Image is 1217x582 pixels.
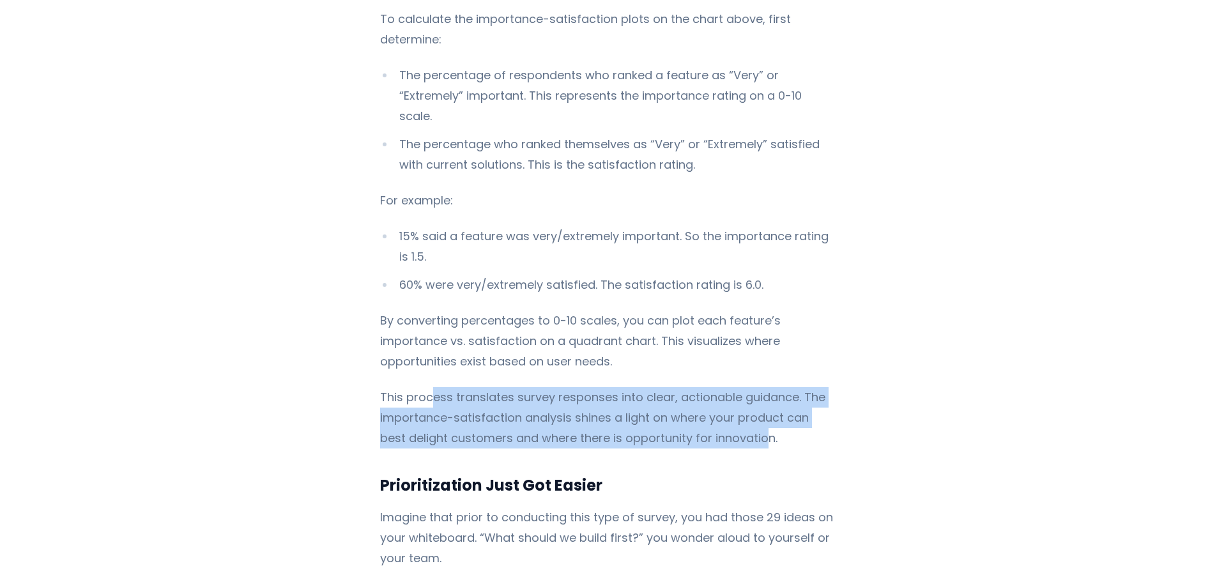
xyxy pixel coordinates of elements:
[380,275,837,295] li: 60% were very/extremely satisfied. The satisfaction rating is 6.0.
[380,190,837,211] p: For example:
[380,134,837,175] li: The percentage who ranked themselves as “Very” or “Extremely” satisfied with current solutions. T...
[380,474,837,497] h3: Prioritization Just Got Easier
[380,9,837,50] p: To calculate the importance-satisfaction plots on the chart above, first determine:
[380,507,837,569] p: Imagine that prior to conducting this type of survey, you had those 29 ideas on your whiteboard. ...
[380,310,837,372] p: By converting percentages to 0-10 scales, you can plot each feature’s importance vs. satisfaction...
[380,65,837,126] li: The percentage of respondents who ranked a feature as “Very” or “Extremely” important. This repre...
[380,387,837,448] p: This process translates survey responses into clear, actionable guidance. The importance-satisfac...
[380,226,837,267] li: 15% said a feature was very/extremely important. So the importance rating is 1.5.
